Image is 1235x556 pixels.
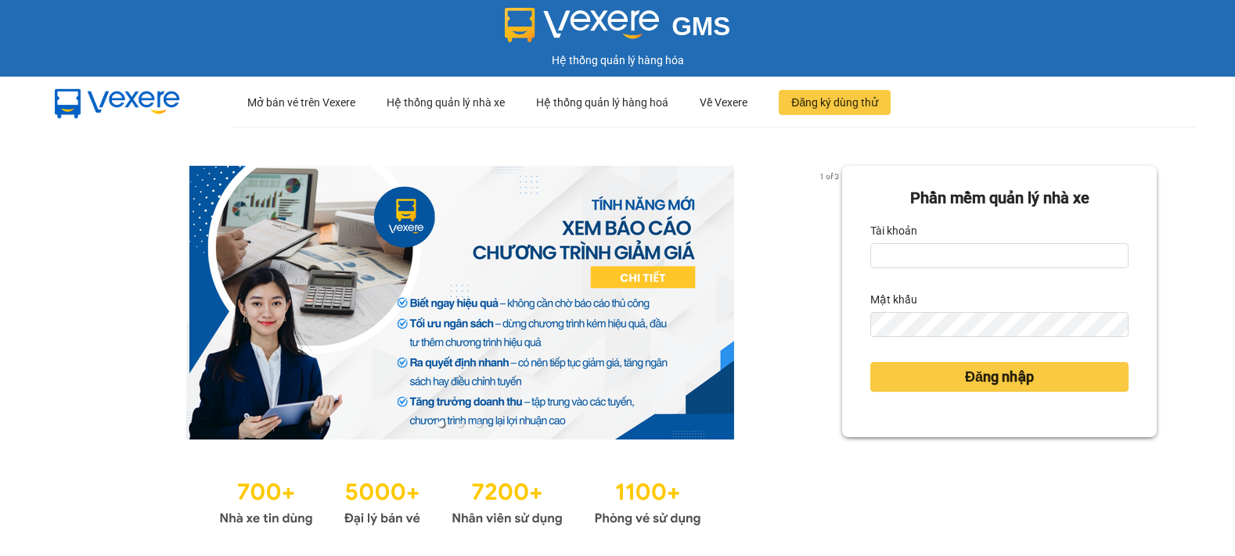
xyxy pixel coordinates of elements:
[39,77,196,128] img: mbUUG5Q.png
[870,287,917,312] label: Mật khẩu
[505,8,660,42] img: logo 2
[505,23,731,36] a: GMS
[820,166,842,439] button: next slide / item
[870,218,917,243] label: Tài khoản
[965,366,1034,388] span: Đăng nhập
[78,166,100,439] button: previous slide / item
[536,77,668,127] div: Hệ thống quản lý hàng hoá
[870,243,1129,268] input: Tài khoản
[438,421,445,427] li: slide item 1
[219,471,701,530] img: Statistics.png
[870,186,1129,210] div: Phần mềm quản lý nhà xe
[672,12,730,41] span: GMS
[476,421,482,427] li: slide item 3
[387,77,505,127] div: Hệ thống quản lý nhà xe
[870,312,1129,337] input: Mật khẩu
[247,77,355,127] div: Mở bán vé trên Vexere
[4,52,1231,69] div: Hệ thống quản lý hàng hóa
[815,166,842,186] p: 1 of 3
[791,94,878,111] span: Đăng ký dùng thử
[870,362,1129,392] button: Đăng nhập
[457,421,463,427] li: slide item 2
[700,77,747,127] div: Về Vexere
[779,90,891,115] button: Đăng ký dùng thử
